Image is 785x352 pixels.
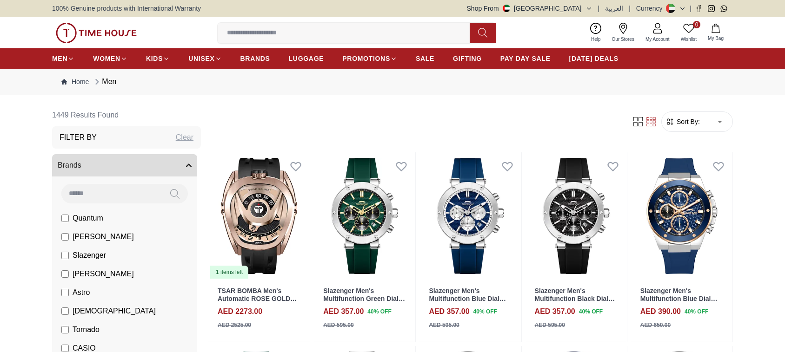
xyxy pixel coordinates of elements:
span: Quantum [73,213,103,224]
input: [PERSON_NAME] [61,270,69,278]
button: Brands [52,154,197,176]
div: AED 595.00 [535,321,565,329]
a: Slazenger Men's Multifunction Blue Dial Watch - SL.9.2564.2.03 [429,287,506,310]
input: Slazenger [61,252,69,259]
a: LUGGAGE [289,50,324,67]
span: | [629,4,631,13]
span: WOMEN [93,54,120,63]
input: Astro [61,289,69,296]
div: 1 items left [210,266,248,279]
div: AED 650.00 [640,321,671,329]
span: 40 % OFF [685,307,708,316]
span: UNISEX [188,54,214,63]
h4: AED 357.00 [323,306,364,317]
a: Instagram [708,5,715,12]
nav: Breadcrumb [52,69,733,95]
span: 100% Genuine products with International Warranty [52,4,201,13]
a: UNISEX [188,50,221,67]
input: Tornado [61,326,69,333]
a: TSAR BOMBA Men's Automatic ROSE GOLD Dial Watch - TB8213ASET-07 [218,287,299,318]
input: [DEMOGRAPHIC_DATA] [61,307,69,315]
span: [DATE] DEALS [569,54,619,63]
a: SALE [416,50,434,67]
div: AED 2525.00 [218,321,251,329]
button: My Bag [702,22,729,44]
a: PAY DAY SALE [500,50,551,67]
span: BRANDS [240,54,270,63]
a: Help [585,21,606,45]
h4: AED 2273.00 [218,306,262,317]
span: 40 % OFF [473,307,497,316]
span: | [598,4,600,13]
div: Men [93,76,116,87]
img: Slazenger Men's Multifunction Blue Dial Watch - SL.9.2564.2.03 [419,152,521,280]
h3: Filter By [60,132,97,143]
a: Slazenger Men's Multifunction Black Dial Watch - SL.9.2564.2.01 [535,287,615,310]
img: Slazenger Men's Multifunction Black Dial Watch - SL.9.2564.2.01 [526,152,627,280]
a: PROMOTIONS [342,50,397,67]
span: Astro [73,287,90,298]
span: Sort By: [675,117,700,126]
div: AED 595.00 [323,321,353,329]
h4: AED 357.00 [535,306,575,317]
img: TSAR BOMBA Men's Automatic ROSE GOLD Dial Watch - TB8213ASET-07 [208,152,310,280]
span: PROMOTIONS [342,54,390,63]
span: [DEMOGRAPHIC_DATA] [73,306,156,317]
button: Shop From[GEOGRAPHIC_DATA] [467,4,592,13]
span: Slazenger [73,250,106,261]
span: [PERSON_NAME] [73,268,134,280]
span: LUGGAGE [289,54,324,63]
img: ... [56,23,137,43]
a: Our Stores [606,21,640,45]
span: Brands [58,160,81,171]
img: United Arab Emirates [503,5,510,12]
span: 40 % OFF [367,307,391,316]
a: Slazenger Men's Multifunction Blue Dial Watch - SL.9.2557.2.04 [640,287,718,310]
a: Slazenger Men's Multifunction Green Dial Watch - SL.9.2564.2.05 [323,287,405,310]
div: Currency [636,4,666,13]
span: My Account [642,36,673,43]
a: KIDS [146,50,170,67]
a: MEN [52,50,74,67]
span: MEN [52,54,67,63]
h4: AED 357.00 [429,306,469,317]
h6: 1449 Results Found [52,104,201,126]
span: My Bag [704,35,727,42]
h4: AED 390.00 [640,306,681,317]
div: AED 595.00 [429,321,459,329]
a: GIFTING [453,50,482,67]
span: PAY DAY SALE [500,54,551,63]
a: Home [61,77,89,86]
span: 0 [693,21,700,28]
input: [PERSON_NAME] [61,233,69,241]
a: BRANDS [240,50,270,67]
span: Our Stores [608,36,638,43]
span: | [690,4,692,13]
span: GIFTING [453,54,482,63]
span: Tornado [73,324,100,335]
img: Slazenger Men's Multifunction Green Dial Watch - SL.9.2564.2.05 [314,152,415,280]
a: Whatsapp [720,5,727,12]
img: Slazenger Men's Multifunction Blue Dial Watch - SL.9.2557.2.04 [631,152,732,280]
a: [DATE] DEALS [569,50,619,67]
a: WOMEN [93,50,127,67]
span: KIDS [146,54,163,63]
input: CASIO [61,345,69,352]
div: Clear [176,132,193,143]
span: SALE [416,54,434,63]
button: Sort By: [665,117,700,126]
a: Facebook [695,5,702,12]
a: 0Wishlist [675,21,702,45]
span: Help [587,36,605,43]
input: Quantum [61,215,69,222]
a: TSAR BOMBA Men's Automatic ROSE GOLD Dial Watch - TB8213ASET-071 items left [208,152,310,280]
span: 40 % OFF [579,307,603,316]
button: العربية [605,4,623,13]
span: [PERSON_NAME] [73,231,134,242]
span: Wishlist [677,36,700,43]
